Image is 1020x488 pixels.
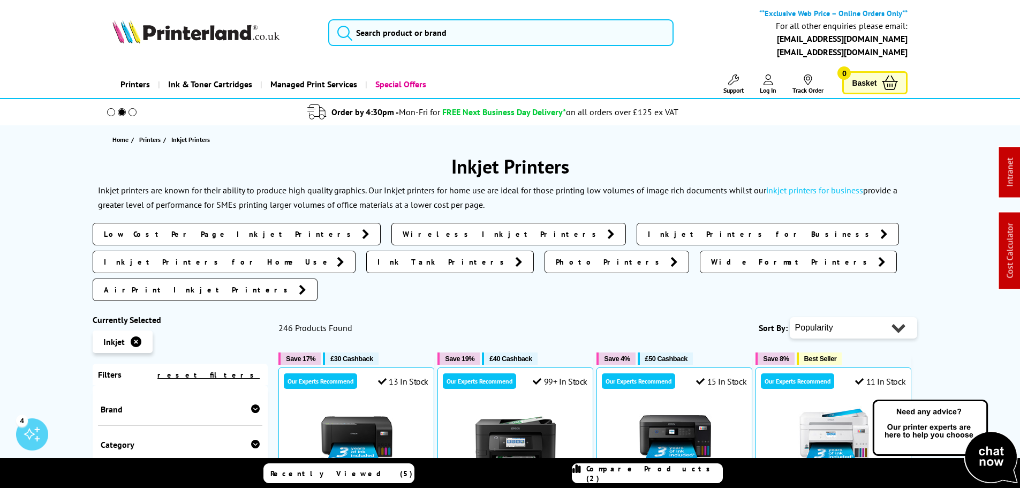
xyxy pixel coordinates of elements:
[270,469,413,478] span: Recently Viewed (5)
[604,355,630,363] span: Save 4%
[1004,158,1015,187] a: Intranet
[797,352,842,365] button: Best Seller
[759,8,908,18] b: **Exclusive Web Price – Online Orders Only**
[328,19,674,46] input: Search product or brand
[566,107,678,117] div: on all orders over £125 ex VAT
[1004,223,1015,279] a: Cost Calculator
[98,369,122,380] span: Filters
[87,103,900,122] li: modal_delivery
[98,185,897,210] p: Inkjet printers are known for their ability to produce high quality graphics. Our Inkjet printers...
[366,251,534,273] a: Ink Tank Printers
[489,355,532,363] span: £40 Cashback
[475,406,556,486] img: Epson WorkForce Pro WF-4820DWF
[723,86,744,94] span: Support
[139,134,163,145] a: Printers
[263,463,414,483] a: Recently Viewed (5)
[556,257,665,267] span: Photo Printers
[533,376,587,387] div: 99+ In Stock
[158,71,260,98] a: Ink & Toner Cartridges
[278,322,352,333] span: 246 Products Found
[572,463,723,483] a: Compare Products (2)
[378,376,428,387] div: 13 In Stock
[638,352,693,365] button: £50 Cashback
[759,322,788,333] span: Sort By:
[93,251,356,273] a: Inkjet Printers for Home Use
[260,71,365,98] a: Managed Print Services
[443,373,516,389] div: Our Experts Recommend
[284,373,357,389] div: Our Experts Recommend
[377,257,510,267] span: Ink Tank Printers
[112,20,315,46] a: Printerland Logo
[755,352,794,365] button: Save 8%
[278,352,321,365] button: Save 17%
[760,74,776,94] a: Log In
[760,86,776,94] span: Log In
[171,136,210,144] span: Inkjet Printers
[93,279,318,301] a: AirPrint Inkjet Printers
[777,33,908,44] a: [EMAIL_ADDRESS][DOMAIN_NAME]
[870,398,1020,486] img: Open Live Chat window
[763,355,789,363] span: Save 8%
[103,336,125,347] span: Inkjet
[365,71,434,98] a: Special Offers
[482,352,537,365] button: £40 Cashback
[101,439,260,450] div: Category
[157,370,260,380] a: reset filters
[855,376,905,387] div: 11 In Stock
[837,66,851,80] span: 0
[399,107,440,117] span: Mon-Fri for
[645,355,687,363] span: £50 Cashback
[93,223,381,245] a: Low Cost Per Page Inkjet Printers
[761,373,834,389] div: Our Experts Recommend
[330,355,373,363] span: £30 Cashback
[104,284,293,295] span: AirPrint Inkjet Printers
[648,229,875,239] span: Inkjet Printers for Business
[112,71,158,98] a: Printers
[700,251,897,273] a: Wide Format Printers
[331,107,440,117] span: Order by 4:30pm -
[93,314,268,325] div: Currently Selected
[139,134,161,145] span: Printers
[776,21,908,31] div: For all other enquiries please email:
[634,406,715,486] img: Epson EcoTank ET-2851
[586,464,722,483] span: Compare Products (2)
[104,257,331,267] span: Inkjet Printers for Home Use
[101,404,260,415] div: Brand
[323,352,378,365] button: £30 Cashback
[437,352,480,365] button: Save 19%
[766,185,863,196] a: inkjet printers for business
[16,415,28,426] div: 4
[391,223,626,245] a: Wireless Inkjet Printers
[842,71,908,94] a: Basket 0
[637,223,899,245] a: Inkjet Printers for Business
[792,74,823,94] a: Track Order
[777,47,908,57] a: [EMAIL_ADDRESS][DOMAIN_NAME]
[168,71,252,98] span: Ink & Toner Cartridges
[696,376,746,387] div: 15 In Stock
[93,154,928,179] h1: Inkjet Printers
[602,373,675,389] div: Our Experts Recommend
[794,406,874,486] img: Epson EcoTank ET-4856
[112,134,131,145] a: Home
[852,76,877,90] span: Basket
[711,257,873,267] span: Wide Format Printers
[442,107,566,117] span: FREE Next Business Day Delivery*
[286,355,315,363] span: Save 17%
[804,355,837,363] span: Best Seller
[112,20,279,43] img: Printerland Logo
[723,74,744,94] a: Support
[316,406,397,486] img: Epson EcoTank ET-2862
[445,355,474,363] span: Save 19%
[104,229,357,239] span: Low Cost Per Page Inkjet Printers
[596,352,635,365] button: Save 4%
[545,251,689,273] a: Photo Printers
[403,229,602,239] span: Wireless Inkjet Printers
